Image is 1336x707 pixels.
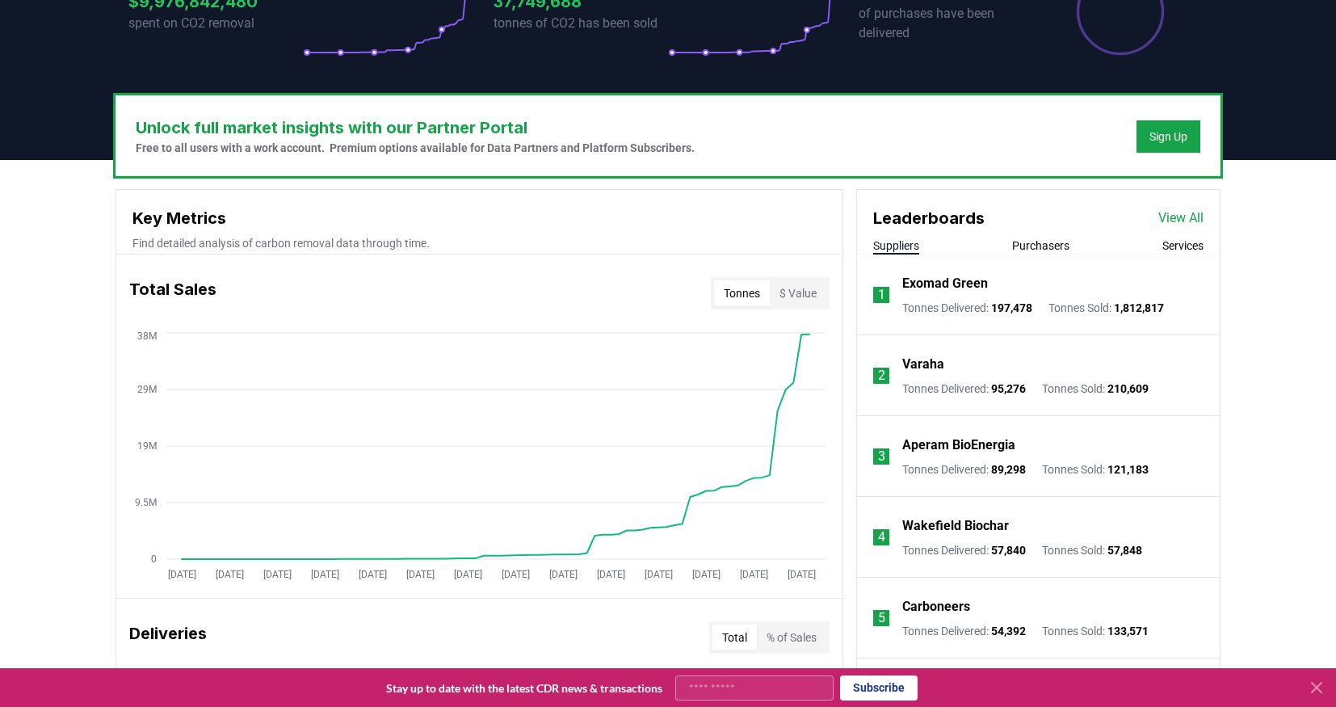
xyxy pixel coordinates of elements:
[788,569,816,580] tspan: [DATE]
[1107,463,1149,476] span: 121,183
[1042,542,1142,558] p: Tonnes Sold :
[1136,120,1200,153] button: Sign Up
[151,553,157,565] tspan: 0
[878,608,885,628] p: 5
[359,569,387,580] tspan: [DATE]
[129,277,216,309] h3: Total Sales
[740,569,768,580] tspan: [DATE]
[878,447,885,466] p: 3
[216,569,244,580] tspan: [DATE]
[137,384,157,395] tspan: 29M
[311,569,339,580] tspan: [DATE]
[991,382,1026,395] span: 95,276
[902,300,1032,316] p: Tonnes Delivered :
[454,569,482,580] tspan: [DATE]
[692,569,721,580] tspan: [DATE]
[902,623,1026,639] p: Tonnes Delivered :
[757,625,826,650] button: % of Sales
[597,569,625,580] tspan: [DATE]
[991,625,1026,638] span: 54,392
[878,366,885,385] p: 2
[902,597,970,617] a: Carboneers
[1012,238,1069,254] button: Purchasers
[645,569,673,580] tspan: [DATE]
[873,206,985,230] h3: Leaderboards
[549,569,578,580] tspan: [DATE]
[135,497,157,508] tspan: 9.5M
[902,542,1026,558] p: Tonnes Delivered :
[1042,461,1149,478] p: Tonnes Sold :
[137,440,157,452] tspan: 19M
[878,528,885,547] p: 4
[902,436,1015,455] a: Aperam BioEnergia
[137,330,157,342] tspan: 38M
[136,140,695,156] p: Free to all users with a work account. Premium options available for Data Partners and Platform S...
[128,14,303,33] p: spent on CO2 removal
[878,285,885,305] p: 1
[902,516,1009,536] a: Wakefield Biochar
[902,355,944,374] a: Varaha
[991,544,1026,557] span: 57,840
[712,625,757,650] button: Total
[1162,238,1204,254] button: Services
[714,280,770,306] button: Tonnes
[263,569,292,580] tspan: [DATE]
[1114,301,1164,314] span: 1,812,817
[502,569,530,580] tspan: [DATE]
[1107,544,1142,557] span: 57,848
[168,569,196,580] tspan: [DATE]
[902,274,988,293] a: Exomad Green
[873,238,919,254] button: Suppliers
[1107,382,1149,395] span: 210,609
[1158,208,1204,228] a: View All
[991,463,1026,476] span: 89,298
[902,461,1026,478] p: Tonnes Delivered :
[1149,128,1187,145] a: Sign Up
[1107,625,1149,638] span: 133,571
[406,569,435,580] tspan: [DATE]
[1042,623,1149,639] p: Tonnes Sold :
[494,14,668,33] p: tonnes of CO2 has been sold
[991,301,1032,314] span: 197,478
[1048,300,1164,316] p: Tonnes Sold :
[129,621,207,654] h3: Deliveries
[859,4,1033,43] p: of purchases have been delivered
[770,280,826,306] button: $ Value
[1042,381,1149,397] p: Tonnes Sold :
[132,206,826,230] h3: Key Metrics
[136,116,695,140] h3: Unlock full market insights with our Partner Portal
[132,235,826,251] p: Find detailed analysis of carbon removal data through time.
[902,381,1026,397] p: Tonnes Delivered :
